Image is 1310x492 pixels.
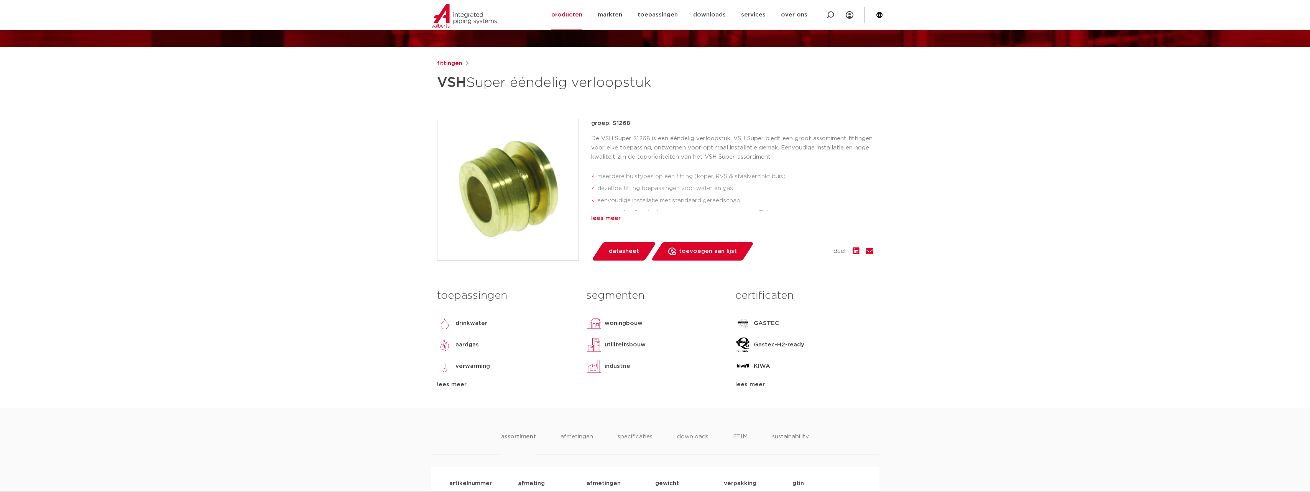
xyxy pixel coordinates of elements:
[591,242,656,261] a: datasheet
[586,316,602,331] img: woningbouw
[455,340,479,349] p: aardgas
[679,245,737,257] span: toevoegen aan lijst
[605,362,630,371] p: industrie
[833,247,846,256] span: deel:
[677,432,708,454] li: downloads
[735,288,873,303] h3: certificaten
[754,319,779,328] p: GASTEC
[437,288,575,303] h3: toepassingen
[597,207,873,219] li: snelle verbindingstechnologie waarbij her-montage mogelijk is
[455,319,487,328] p: drinkwater
[437,59,462,68] a: fittingen
[735,337,751,353] img: Gastec-H2-ready
[655,479,724,488] p: gewicht
[501,432,536,454] li: assortiment
[609,245,639,257] span: datasheet
[455,362,490,371] p: verwarming
[597,182,873,195] li: dezelfde fitting toepassingen voor water en gas
[735,359,751,374] img: KIWA
[560,432,593,454] li: afmetingen
[724,479,792,488] p: verpakking
[437,380,575,389] div: lees meer
[792,479,861,488] p: gtin
[605,340,646,349] p: utiliteitsbouw
[754,362,770,371] p: KIWA
[587,479,655,488] p: afmetingen
[735,380,873,389] div: lees meer
[754,340,804,349] p: Gastec-H2-ready
[735,316,751,331] img: GASTEC
[586,288,724,303] h3: segmenten
[449,479,518,488] p: artikelnummer
[591,119,873,128] p: groep: S1268
[597,171,873,183] li: meerdere buistypes op één fitting (koper, RVS & staalverzinkt buis)
[605,319,643,328] p: woningbouw
[437,119,579,260] img: Product Image for VSH Super ééndelig verloopstuk
[437,316,452,331] img: drinkwater
[733,432,748,454] li: ETIM
[518,479,587,488] p: afmeting
[772,432,809,454] li: sustainability
[618,432,653,454] li: specificaties
[437,76,466,90] strong: VSH
[591,134,873,162] p: De VSH Super S1268 is een ééndelig verloopstuk. VSH Super biedt een groot assortiment fittingen v...
[586,359,602,374] img: industrie
[437,71,725,94] h1: Super ééndelig verloopstuk
[437,359,452,374] img: verwarming
[437,337,452,353] img: aardgas
[586,337,602,353] img: utiliteitsbouw
[591,214,873,223] div: lees meer
[597,195,873,207] li: eenvoudige installatie met standaard gereedschap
